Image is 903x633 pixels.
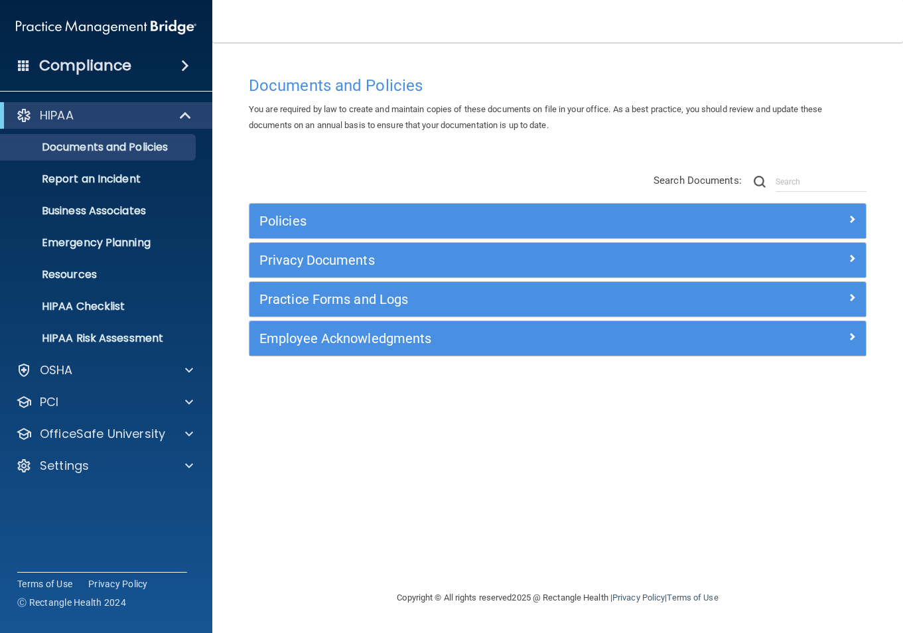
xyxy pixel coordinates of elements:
[249,77,867,94] h4: Documents and Policies
[259,328,856,349] a: Employee Acknowledgments
[259,253,702,267] h5: Privacy Documents
[9,173,190,186] p: Report an Incident
[16,107,192,123] a: HIPAA
[9,236,190,249] p: Emergency Planning
[654,175,742,186] span: Search Documents:
[40,458,89,474] p: Settings
[16,394,193,410] a: PCI
[40,394,58,410] p: PCI
[259,289,856,310] a: Practice Forms and Logs
[16,14,196,40] img: PMB logo
[612,593,665,602] a: Privacy Policy
[249,104,822,130] span: You are required by law to create and maintain copies of these documents on file in your office. ...
[259,210,856,232] a: Policies
[40,362,73,378] p: OSHA
[667,593,718,602] a: Terms of Use
[9,300,190,313] p: HIPAA Checklist
[40,426,165,442] p: OfficeSafe University
[259,249,856,271] a: Privacy Documents
[88,577,148,591] a: Privacy Policy
[16,362,193,378] a: OSHA
[9,332,190,345] p: HIPAA Risk Assessment
[316,577,800,619] div: Copyright © All rights reserved 2025 @ Rectangle Health | |
[17,577,72,591] a: Terms of Use
[39,56,131,75] h4: Compliance
[259,292,702,307] h5: Practice Forms and Logs
[16,458,193,474] a: Settings
[9,141,190,154] p: Documents and Policies
[17,596,126,609] span: Ⓒ Rectangle Health 2024
[9,204,190,218] p: Business Associates
[754,176,766,188] img: ic-search.3b580494.png
[40,107,74,123] p: HIPAA
[673,539,887,592] iframe: Drift Widget Chat Controller
[259,214,702,228] h5: Policies
[776,172,867,192] input: Search
[259,331,702,346] h5: Employee Acknowledgments
[16,426,193,442] a: OfficeSafe University
[9,268,190,281] p: Resources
